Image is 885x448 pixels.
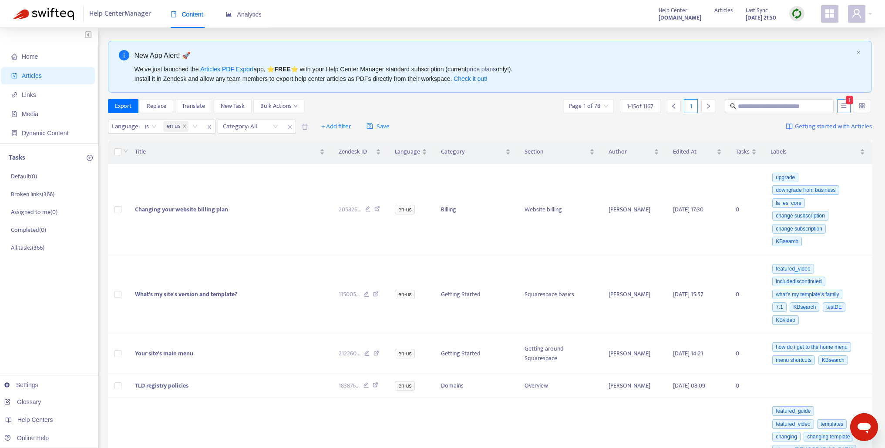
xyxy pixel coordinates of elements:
[729,164,764,255] td: 0
[367,121,390,132] span: Save
[367,123,373,129] span: save
[856,50,861,56] button: close
[786,123,793,130] img: image-link
[454,75,488,82] a: Check it out!
[135,289,237,299] span: What's my site's version and template?
[11,225,46,234] p: Completed ( 0 )
[518,164,601,255] td: Website billing
[434,334,518,374] td: Getting Started
[772,432,801,441] span: changing
[22,130,68,137] span: Dynamic Content
[729,140,764,164] th: Tasks
[226,11,232,17] span: area-chart
[684,99,698,113] div: 1
[602,140,666,164] th: Author
[167,121,181,132] span: en-us
[441,147,504,157] span: Category
[115,101,131,111] span: Export
[11,111,17,117] span: file-image
[119,50,129,60] span: info-circle
[518,255,601,334] td: Squarespace basics
[135,381,188,391] span: TLD registry policies
[175,99,212,113] button: Translate
[253,99,305,113] button: Bulk Actionsdown
[4,398,41,405] a: Glossary
[182,124,187,129] span: close
[4,435,49,441] a: Online Help
[659,13,701,23] a: [DOMAIN_NAME]
[856,50,861,55] span: close
[315,120,358,134] button: + Add filter
[395,205,415,214] span: en-us
[602,164,666,255] td: [PERSON_NAME]
[140,99,173,113] button: Replace
[673,289,703,299] span: [DATE] 15:57
[772,224,826,234] span: change subscription
[284,122,296,132] span: close
[772,173,798,182] span: upgrade
[518,140,601,164] th: Section
[729,334,764,374] td: 0
[11,207,57,217] p: Assigned to me ( 0 )
[89,6,151,22] span: Help Center Manager
[135,204,228,214] span: Changing your website billing plan
[339,381,360,391] span: 183876 ...
[434,374,518,398] td: Domains
[602,374,666,398] td: [PERSON_NAME]
[260,101,298,111] span: Bulk Actions
[673,204,703,214] span: [DATE] 17:30
[128,140,332,164] th: Title
[395,381,415,391] span: en-us
[729,255,764,334] td: 0
[395,349,415,358] span: en-us
[525,147,587,157] span: Section
[434,255,518,334] td: Getting Started
[790,302,819,312] span: KBsearch
[339,290,360,299] span: 115005 ...
[182,101,205,111] span: Translate
[772,302,787,312] span: 7.1
[666,140,729,164] th: Edited At
[22,72,42,79] span: Articles
[360,120,396,134] button: saveSave
[746,13,776,23] strong: [DATE] 21:50
[609,147,652,157] span: Author
[772,419,814,429] span: featured_video
[736,147,750,157] span: Tasks
[824,8,835,19] span: appstore
[204,122,215,132] span: close
[226,11,262,18] span: Analytics
[339,147,374,157] span: Zendesk ID
[817,419,847,429] span: templates
[339,205,361,214] span: 205826 ...
[823,302,845,312] span: testDE
[746,6,768,15] span: Last Sync
[772,185,839,195] span: downgrade from business
[602,334,666,374] td: [PERSON_NAME]
[123,148,128,154] span: down
[321,121,351,132] span: + Add filter
[171,11,177,17] span: book
[772,290,842,299] span: what's my template's family
[659,6,687,15] span: Help Center
[108,120,141,133] span: Language :
[171,11,203,18] span: Content
[22,53,38,60] span: Home
[293,104,298,108] span: down
[11,172,37,181] p: Default ( 0 )
[772,237,802,246] span: KBsearch
[332,140,388,164] th: Zendesk ID
[108,99,138,113] button: Export
[339,349,360,358] span: 212260 ...
[764,140,872,164] th: Labels
[145,120,157,133] span: is
[671,103,677,109] span: left
[772,277,825,286] span: includediscontinued
[22,110,38,117] span: Media
[87,155,93,161] span: plus-circle
[602,255,666,334] td: [PERSON_NAME]
[163,121,188,132] span: en-us
[673,147,715,157] span: Edited At
[786,120,872,134] a: Getting started with Articles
